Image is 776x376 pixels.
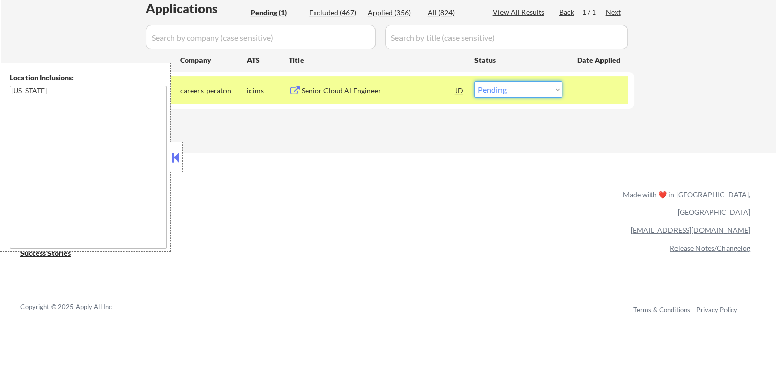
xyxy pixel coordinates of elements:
[385,25,628,49] input: Search by title (case sensitive)
[696,306,737,314] a: Privacy Policy
[309,8,360,18] div: Excluded (467)
[577,55,622,65] div: Date Applied
[247,55,289,65] div: ATS
[559,7,575,17] div: Back
[582,7,606,17] div: 1 / 1
[247,86,289,96] div: icims
[251,8,302,18] div: Pending (1)
[180,55,247,65] div: Company
[20,249,71,257] u: Success Stories
[20,248,85,260] a: Success Stories
[428,8,479,18] div: All (824)
[455,81,465,99] div: JD
[302,86,456,96] div: Senior Cloud AI Engineer
[289,55,465,65] div: Title
[670,244,750,252] a: Release Notes/Changelog
[146,3,247,15] div: Applications
[619,185,750,221] div: Made with ❤️ in [GEOGRAPHIC_DATA], [GEOGRAPHIC_DATA]
[474,50,562,69] div: Status
[20,302,138,312] div: Copyright © 2025 Apply All Inc
[631,226,750,234] a: [EMAIL_ADDRESS][DOMAIN_NAME]
[180,86,247,96] div: careers-peraton
[493,7,547,17] div: View All Results
[633,306,690,314] a: Terms & Conditions
[10,73,167,83] div: Location Inclusions:
[146,25,376,49] input: Search by company (case sensitive)
[368,8,419,18] div: Applied (356)
[20,200,410,210] a: Refer & earn free applications 👯‍♀️
[606,7,622,17] div: Next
